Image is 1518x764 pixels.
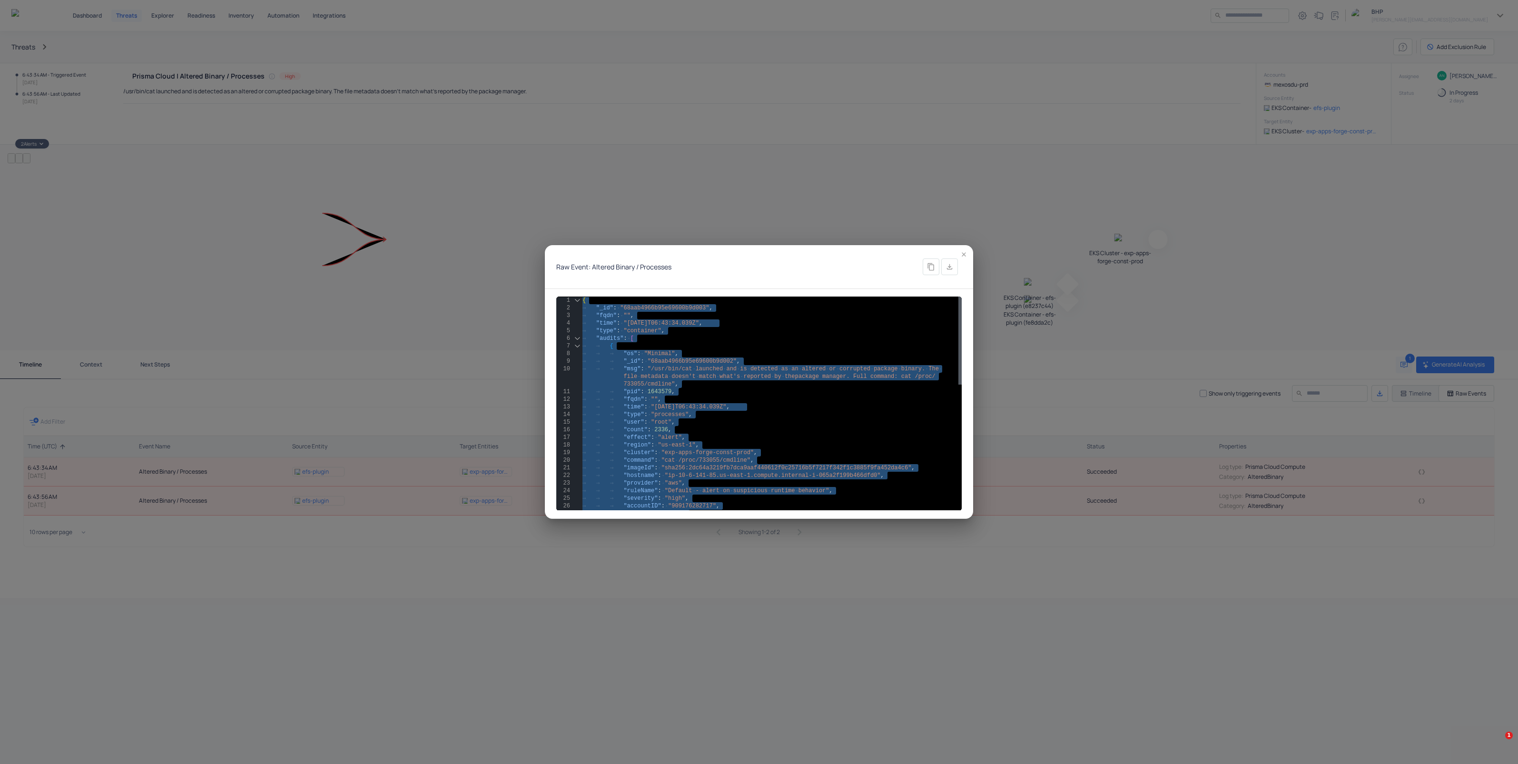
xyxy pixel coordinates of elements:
[623,419,644,426] span: "user"
[623,312,630,319] span: ""
[658,480,661,486] span: :
[833,465,912,471] span: 342f1c3885f9fa452da4c6"
[654,449,658,456] span: :
[556,327,570,335] div: 5
[556,365,570,373] div: 10
[631,312,634,319] span: ,
[623,411,644,418] span: "type"
[556,487,570,495] div: 24
[556,479,570,487] div: 23
[654,457,658,464] span: :
[556,464,570,472] div: 21
[665,487,829,494] span: "Default - alert on suspicious runtime behavior"
[637,350,641,357] span: :
[596,305,613,311] span: "_id"
[661,327,665,334] span: ,
[750,457,754,464] span: ,
[685,495,689,502] span: ,
[651,434,654,441] span: :
[648,358,737,365] span: "68aab4966b95e69600b9d002"
[661,503,665,509] span: :
[648,427,651,433] span: :
[623,427,647,433] span: "count"
[654,465,658,471] span: :
[596,335,624,342] span: "audits"
[623,327,661,334] span: "container"
[556,434,570,441] div: 17
[623,495,658,502] span: "severity"
[819,366,939,372] span: ed or corrupted package binary. The
[556,312,570,319] div: 3
[829,487,833,494] span: ,
[617,327,620,334] span: :
[556,441,570,449] div: 18
[556,495,570,502] div: 25
[556,342,570,350] div: 7
[623,335,627,342] span: :
[556,388,570,396] div: 11
[836,472,881,479] span: f199b466dfd0"
[596,320,617,327] span: "time"
[556,449,570,456] div: 19
[881,472,884,479] span: ,
[658,487,661,494] span: :
[556,335,570,342] div: 6
[644,419,648,426] span: :
[623,472,658,479] span: "hostname"
[658,434,681,441] span: "alert"
[623,320,699,327] span: "[DATE]T06:43:34.039Z"
[671,419,675,426] span: ,
[623,480,658,486] span: "provider"
[1505,732,1513,739] span: 1
[661,449,754,456] span: "exp-apps-forge-const-prod"
[682,480,685,486] span: ,
[671,388,675,395] span: ,
[699,320,702,327] span: ,
[658,442,695,448] span: "us-east-1"
[661,465,833,471] span: "sha256:2dc64a3219fb7dca9aaf440612f0c25716b5f7217f
[556,357,570,365] div: 9
[911,465,915,471] span: ,
[651,419,671,426] span: "root"
[623,358,641,365] span: "_id"
[623,442,651,448] span: "region"
[654,427,668,433] span: 2336
[716,503,720,509] span: ,
[665,472,836,479] span: "ip-10-6-141-85.us-east-1.compute.internal-i-065a2
[641,358,644,365] span: :
[641,366,644,372] span: :
[556,403,570,411] div: 13
[648,388,671,395] span: 1643579
[696,442,699,448] span: ,
[648,366,819,372] span: "/usr/bin/cat launched and is detected as an alter
[737,358,740,365] span: ,
[682,434,685,441] span: ,
[613,305,617,311] span: :
[620,305,709,311] span: "68aab4966b95e69600b9d003"
[623,503,661,509] span: "accountID"
[795,373,935,380] span: package manager. Full command: cat /proc/
[726,404,729,410] span: ,
[556,304,570,312] div: 2
[556,263,671,271] h4: Raw Event: Altered Binary / Processes
[661,457,750,464] span: "cat /proc/733055/cmdline"
[651,404,726,410] span: "[DATE]T06:43:34.039Z"
[556,510,570,517] div: 27
[596,327,617,334] span: "type"
[709,305,712,311] span: ,
[668,503,716,509] span: "909176282717"
[641,388,644,395] span: :
[623,465,654,471] span: "imageId"
[644,404,648,410] span: :
[610,343,613,349] span: {
[665,495,685,502] span: "high"
[1486,732,1508,754] iframe: Intercom live chat
[658,495,661,502] span: :
[658,396,661,403] span: ,
[556,472,570,479] div: 22
[644,411,648,418] span: :
[923,258,939,275] div: Copy
[651,396,658,403] span: ""
[596,312,617,319] span: "fqdn"
[623,396,644,403] span: "fqdn"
